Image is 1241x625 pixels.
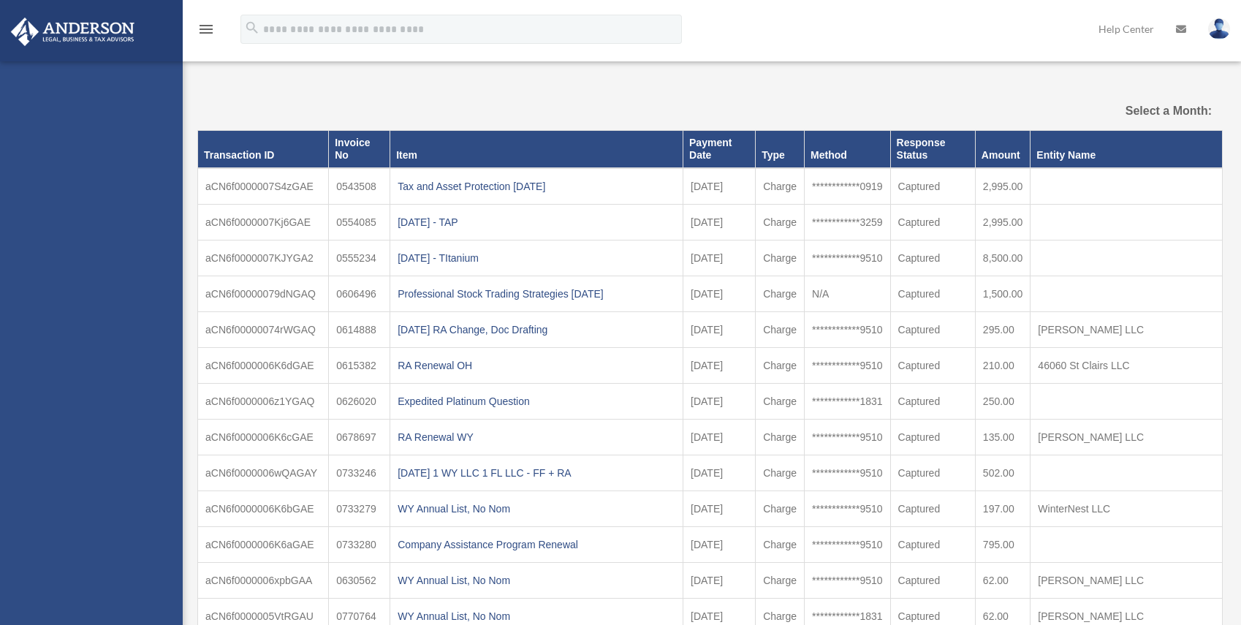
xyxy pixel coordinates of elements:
td: Captured [890,276,975,312]
div: RA Renewal OH [398,355,675,376]
div: [DATE] 1 WY LLC 1 FL LLC - FF + RA [398,463,675,483]
th: Type [756,131,805,168]
div: WY Annual List, No Nom [398,499,675,519]
td: 0543508 [329,168,390,205]
td: [PERSON_NAME] LLC [1031,312,1223,348]
div: Expedited Platinum Question [398,391,675,412]
td: aCN6f0000007KJYGA2 [198,240,329,276]
td: Captured [890,384,975,420]
td: Captured [890,563,975,599]
td: 502.00 [975,455,1031,491]
td: Captured [890,491,975,527]
td: 250.00 [975,384,1031,420]
td: aCN6f0000006wQAGAY [198,455,329,491]
th: Item [390,131,683,168]
td: 0626020 [329,384,390,420]
td: aCN6f0000007Kj6GAE [198,205,329,240]
td: 0554085 [329,205,390,240]
td: [DATE] [683,491,756,527]
div: Tax and Asset Protection [DATE] [398,176,675,197]
td: [PERSON_NAME] LLC [1031,563,1223,599]
div: WY Annual List, No Nom [398,570,675,591]
td: 197.00 [975,491,1031,527]
td: 0733279 [329,491,390,527]
td: Charge [756,276,805,312]
td: aCN6f0000007S4zGAE [198,168,329,205]
th: Invoice No [329,131,390,168]
td: [DATE] [683,455,756,491]
td: [DATE] [683,312,756,348]
td: Charge [756,384,805,420]
td: [DATE] [683,563,756,599]
td: Captured [890,205,975,240]
td: [DATE] [683,527,756,563]
a: menu [197,26,215,38]
td: [DATE] [683,168,756,205]
td: Captured [890,348,975,384]
td: 2,995.00 [975,168,1031,205]
td: aCN6f0000006K6aGAE [198,527,329,563]
td: 0615382 [329,348,390,384]
td: aCN6f00000079dNGAQ [198,276,329,312]
th: Entity Name [1031,131,1223,168]
td: 2,995.00 [975,205,1031,240]
td: 0733280 [329,527,390,563]
th: Transaction ID [198,131,329,168]
td: 0733246 [329,455,390,491]
td: [DATE] [683,420,756,455]
td: Charge [756,527,805,563]
img: User Pic [1208,18,1230,39]
td: 0678697 [329,420,390,455]
img: Anderson Advisors Platinum Portal [7,18,139,46]
td: [DATE] [683,384,756,420]
td: Charge [756,312,805,348]
td: [DATE] [683,276,756,312]
td: Charge [756,420,805,455]
td: Captured [890,455,975,491]
td: aCN6f0000006K6cGAE [198,420,329,455]
td: Charge [756,455,805,491]
td: 210.00 [975,348,1031,384]
td: Charge [756,491,805,527]
td: aCN6f0000006K6dGAE [198,348,329,384]
td: N/A [805,276,891,312]
td: Captured [890,312,975,348]
div: [DATE] RA Change, Doc Drafting [398,319,675,340]
td: 62.00 [975,563,1031,599]
td: [DATE] [683,205,756,240]
td: 795.00 [975,527,1031,563]
div: Professional Stock Trading Strategies [DATE] [398,284,675,304]
td: [DATE] [683,240,756,276]
td: 295.00 [975,312,1031,348]
td: 135.00 [975,420,1031,455]
td: Captured [890,240,975,276]
label: Select a Month: [1063,101,1212,121]
div: [DATE] - TAP [398,212,675,232]
td: aCN6f0000006z1YGAQ [198,384,329,420]
div: Company Assistance Program Renewal [398,534,675,555]
th: Method [805,131,891,168]
td: Captured [890,420,975,455]
td: Charge [756,205,805,240]
td: Charge [756,168,805,205]
td: Charge [756,563,805,599]
td: WinterNest LLC [1031,491,1223,527]
td: 8,500.00 [975,240,1031,276]
td: Charge [756,240,805,276]
i: menu [197,20,215,38]
th: Response Status [890,131,975,168]
td: aCN6f0000006xpbGAA [198,563,329,599]
i: search [244,20,260,36]
td: aCN6f00000074rWGAQ [198,312,329,348]
td: Charge [756,348,805,384]
td: 1,500.00 [975,276,1031,312]
td: 0606496 [329,276,390,312]
div: [DATE] - TItanium [398,248,675,268]
td: [PERSON_NAME] LLC [1031,420,1223,455]
td: 0555234 [329,240,390,276]
td: 0614888 [329,312,390,348]
td: aCN6f0000006K6bGAE [198,491,329,527]
td: 0630562 [329,563,390,599]
th: Amount [975,131,1031,168]
td: [DATE] [683,348,756,384]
